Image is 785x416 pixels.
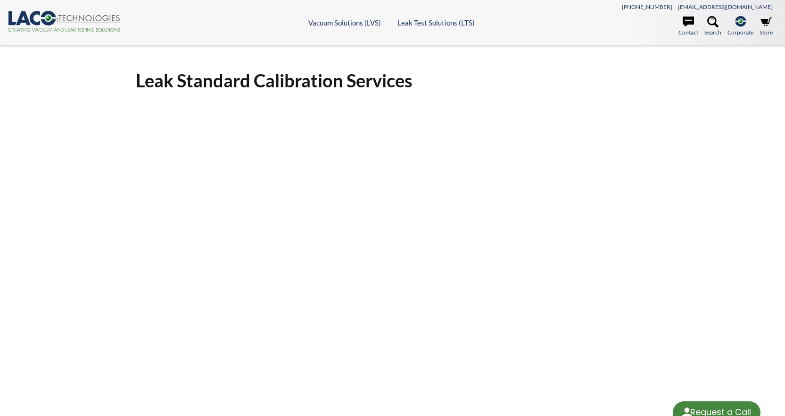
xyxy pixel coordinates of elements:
h1: Leak Standard Calibration Services [136,69,650,92]
a: Store [760,16,773,37]
a: Vacuum Solutions (LVS) [308,18,381,27]
span: Corporate [727,28,753,37]
a: Leak Test Solutions (LTS) [397,18,475,27]
a: Contact [678,16,698,37]
a: [EMAIL_ADDRESS][DOMAIN_NAME] [678,3,773,10]
a: [PHONE_NUMBER] [622,3,672,10]
a: Search [704,16,721,37]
